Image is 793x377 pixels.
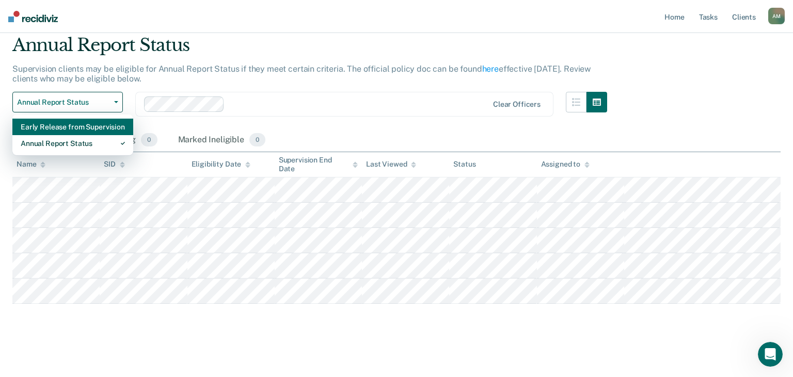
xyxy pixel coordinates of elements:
[17,160,45,169] div: Name
[482,64,499,74] a: here
[192,160,251,169] div: Eligibility Date
[176,129,268,152] div: Marked Ineligible0
[541,160,590,169] div: Assigned to
[12,35,607,64] div: Annual Report Status
[366,160,416,169] div: Last Viewed
[12,64,591,84] p: Supervision clients may be eligible for Annual Report Status if they meet certain criteria. The o...
[249,133,265,146] span: 0
[17,98,110,107] span: Annual Report Status
[493,100,541,109] div: Clear officers
[104,160,125,169] div: SID
[141,133,157,146] span: 0
[453,160,475,169] div: Status
[12,92,123,112] button: Annual Report Status
[8,11,58,22] img: Recidiviz
[758,342,783,367] iframe: Intercom live chat
[279,156,358,173] div: Supervision End Date
[21,135,125,152] div: Annual Report Status
[768,8,785,24] button: AM
[21,119,125,135] div: Early Release from Supervision
[768,8,785,24] div: A M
